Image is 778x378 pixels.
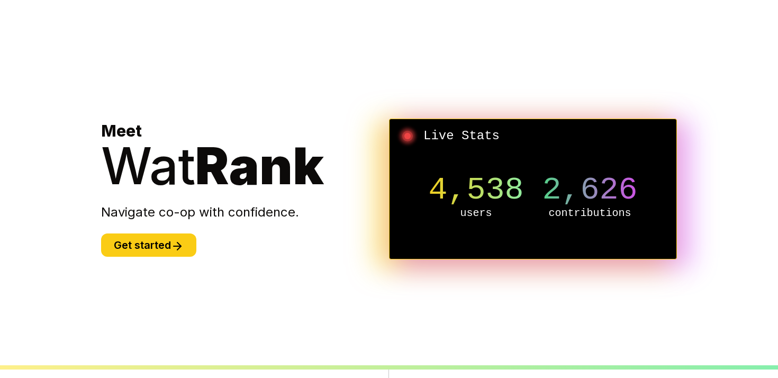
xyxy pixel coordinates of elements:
[101,233,196,257] button: Get started
[419,174,533,206] p: 4,538
[101,240,196,251] a: Get started
[101,135,195,196] span: Wat
[533,206,647,221] p: contributions
[398,128,668,145] h2: Live Stats
[533,174,647,206] p: 2,626
[419,206,533,221] p: users
[195,135,324,196] span: Rank
[101,121,389,191] h1: Meet
[101,204,389,221] p: Navigate co-op with confidence.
